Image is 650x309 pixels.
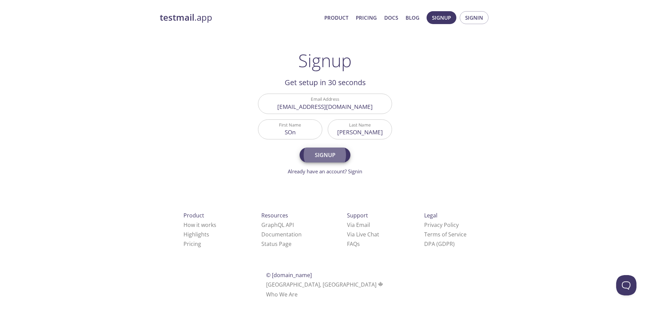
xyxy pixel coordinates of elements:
[307,150,343,160] span: Signup
[347,231,379,238] a: Via Live Chat
[384,13,398,22] a: Docs
[324,13,348,22] a: Product
[298,50,352,71] h1: Signup
[261,231,302,238] a: Documentation
[183,221,216,229] a: How it works
[160,12,319,23] a: testmail.app
[347,221,370,229] a: Via Email
[288,168,362,175] a: Already have an account? Signin
[266,271,312,279] span: © [DOMAIN_NAME]
[460,11,489,24] button: Signin
[261,240,291,248] a: Status Page
[465,13,483,22] span: Signin
[258,77,392,88] h2: Get setup in 30 seconds
[261,221,294,229] a: GraphQL API
[427,11,456,24] button: Signup
[424,231,467,238] a: Terms of Service
[432,13,451,22] span: Signup
[347,240,360,248] a: FAQ
[266,281,384,288] span: [GEOGRAPHIC_DATA], [GEOGRAPHIC_DATA]
[160,12,194,23] strong: testmail
[183,231,209,238] a: Highlights
[300,148,350,162] button: Signup
[616,275,636,295] iframe: Help Scout Beacon - Open
[261,212,288,219] span: Resources
[266,291,298,298] a: Who We Are
[424,212,437,219] span: Legal
[183,240,201,248] a: Pricing
[357,240,360,248] span: s
[424,221,459,229] a: Privacy Policy
[347,212,368,219] span: Support
[356,13,377,22] a: Pricing
[406,13,419,22] a: Blog
[424,240,455,248] a: DPA (GDPR)
[183,212,204,219] span: Product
